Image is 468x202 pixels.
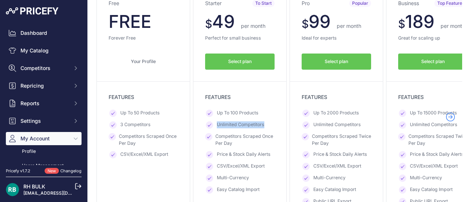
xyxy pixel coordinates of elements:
[302,17,309,30] span: $
[302,35,371,42] p: Ideal for experts
[20,82,68,89] span: Repricing
[398,17,405,30] span: $
[120,121,151,129] span: 3 Competitors
[20,65,68,72] span: Competitors
[325,58,348,65] span: Select plan
[119,133,178,147] span: Competitors Scraped Once Per Day
[60,168,82,173] a: Changelog
[217,186,260,194] span: Easy Catalog Import
[217,163,265,170] span: CSV/Excel/XML Export
[410,151,464,158] span: Price & Stock Daily Alerts
[6,44,82,57] a: My Catalog
[398,93,468,101] p: FEATURES
[205,35,275,42] p: Perfect for small business
[6,132,82,145] button: My Account
[6,62,82,75] button: Competitors
[408,133,468,147] span: Competitors Scraped Twice Per Day
[20,100,68,107] span: Reports
[205,54,275,70] button: Select plan
[398,54,468,70] button: Select plan
[6,97,82,110] button: Reports
[120,110,160,117] span: Up To 50 Products
[313,163,361,170] span: CSV/Excel/XML Export
[217,151,271,158] span: Price & Stock Daily Alerts
[410,163,458,170] span: CSV/Excel/XML Export
[6,7,58,15] img: Pricefy Logo
[410,186,453,194] span: Easy Catalog Import
[241,23,265,29] span: per month
[215,133,275,147] span: Competitors Scraped Once Per Day
[109,93,178,101] p: FEATURES
[410,175,442,182] span: Multi-Currency
[20,117,68,125] span: Settings
[212,11,235,32] span: 49
[302,54,371,70] button: Select plan
[109,11,151,32] span: FREE
[6,159,82,172] a: Users Management
[398,35,468,42] p: Great for scaling up
[217,121,264,129] span: Unlimited Competitors
[217,175,249,182] span: Multi-Currency
[205,17,212,30] span: $
[313,151,367,158] span: Price & Stock Daily Alerts
[6,114,82,128] button: Settings
[217,110,258,117] span: Up To 100 Products
[228,58,252,65] span: Select plan
[45,168,59,174] span: New
[120,151,168,158] span: CSV/Excel/XML Export
[302,93,371,101] p: FEATURES
[421,58,445,65] span: Select plan
[6,26,82,40] a: Dashboard
[6,145,82,158] a: Profile
[23,183,45,190] a: RH BULK
[313,186,356,194] span: Easy Catalog Import
[205,93,275,101] p: FEATURES
[109,35,178,42] p: Forever Free
[313,110,359,117] span: Up To 2000 Products
[6,168,30,174] div: Pricefy v1.7.2
[20,135,68,142] span: My Account
[6,79,82,92] button: Repricing
[312,133,371,147] span: Competitors Scraped Twice Per Day
[313,175,346,182] span: Multi-Currency
[313,121,361,129] span: Unlimited Competitors
[405,11,434,32] span: 189
[309,11,331,32] span: 99
[410,121,457,129] span: Unlimited Competitors
[23,190,100,196] a: [EMAIL_ADDRESS][DOMAIN_NAME]
[109,54,178,70] a: Your Profile
[337,23,361,29] span: per month
[441,23,465,29] span: per month
[410,110,457,117] span: Up To 15000 Products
